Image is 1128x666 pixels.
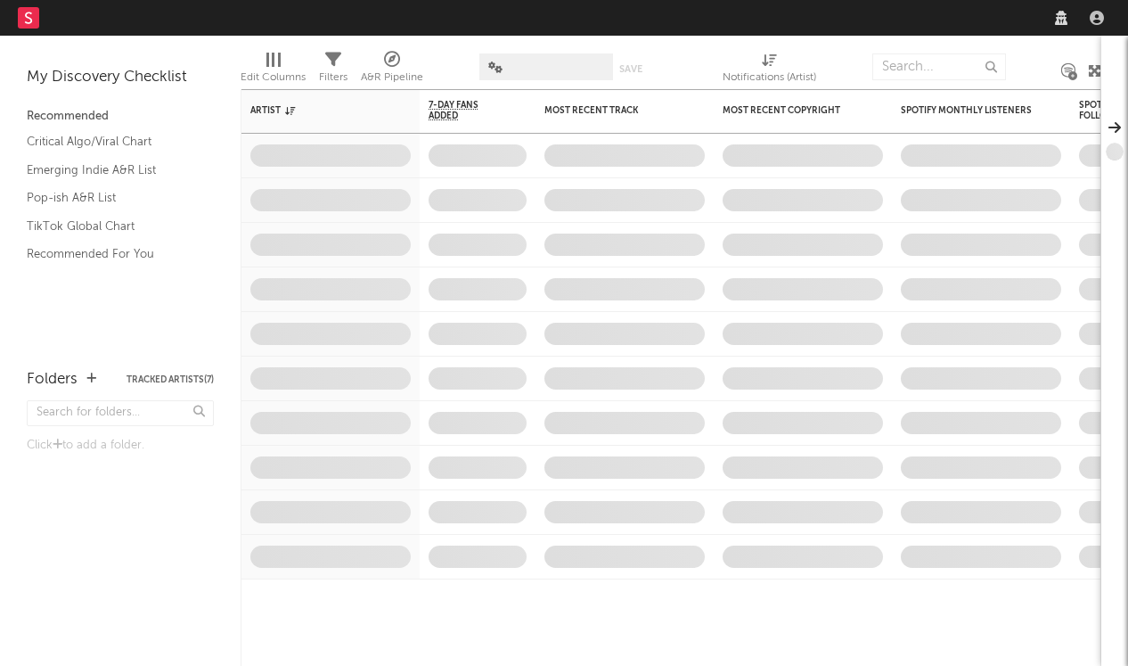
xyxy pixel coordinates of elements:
a: TikTok Global Chart [27,217,196,236]
div: Click to add a folder. [27,435,214,456]
a: Recommended For You [27,244,196,264]
div: Artist [250,105,384,116]
div: Notifications (Artist) [723,45,816,96]
div: Folders [27,369,78,391]
button: Save [619,64,642,74]
div: A&R Pipeline [361,45,423,96]
input: Search... [872,53,1006,80]
input: Search for folders... [27,400,214,426]
div: Most Recent Track [544,105,678,116]
div: Edit Columns [241,67,306,88]
div: Recommended [27,106,214,127]
span: 7-Day Fans Added [429,100,500,121]
div: A&R Pipeline [361,67,423,88]
div: Filters [319,67,347,88]
a: Pop-ish A&R List [27,188,196,208]
a: Critical Algo/Viral Chart [27,132,196,152]
div: Most Recent Copyright [723,105,856,116]
a: Emerging Indie A&R List [27,160,196,180]
div: Filters [319,45,347,96]
div: Notifications (Artist) [723,67,816,88]
div: Spotify Monthly Listeners [901,105,1034,116]
div: Edit Columns [241,45,306,96]
div: My Discovery Checklist [27,67,214,88]
button: Tracked Artists(7) [127,375,214,384]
